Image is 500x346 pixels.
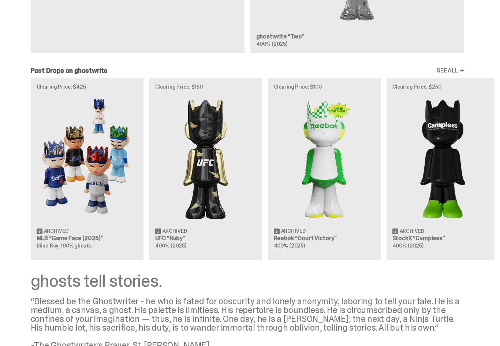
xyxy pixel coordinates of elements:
span: 400% (2025) [256,41,287,48]
span: Archived [281,229,306,234]
h3: UFC “Ruby” [155,236,256,242]
span: 400% (2025) [274,243,305,249]
span: Blind Box, [37,243,60,249]
h3: Reebok “Court Victory” [274,236,375,242]
span: Archived [44,229,68,234]
img: Court Victory [274,96,375,222]
p: Clearing Price: $250 [392,85,493,90]
span: 100% ghosts [61,243,92,249]
p: Clearing Price: $100 [274,85,375,90]
img: Ruby [155,96,256,222]
a: Clearing Price: $425 Game Face (2025) Archived [31,79,143,260]
div: ghosts tell stories. [31,272,464,290]
h3: MLB “Game Face (2025)” [37,236,138,242]
p: Clearing Price: $425 [37,85,138,90]
h3: ghostwrite “Two” [256,34,458,40]
a: Clearing Price: $150 Ruby Archived [149,79,262,260]
p: Clearing Price: $150 [155,85,256,90]
h2: Past Drops on ghostwrite [31,68,108,74]
img: Game Face (2025) [37,96,138,222]
img: Campless [392,96,493,222]
a: Clearing Price: $100 Court Victory Archived [268,79,381,260]
span: Archived [400,229,424,234]
span: 400% (2025) [155,243,186,249]
a: Clearing Price: $250 Campless Archived [387,79,499,260]
span: Archived [163,229,187,234]
span: 400% (2025) [392,243,423,249]
a: SEE ALL → [437,68,464,74]
h3: StockX “Campless” [392,236,493,242]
